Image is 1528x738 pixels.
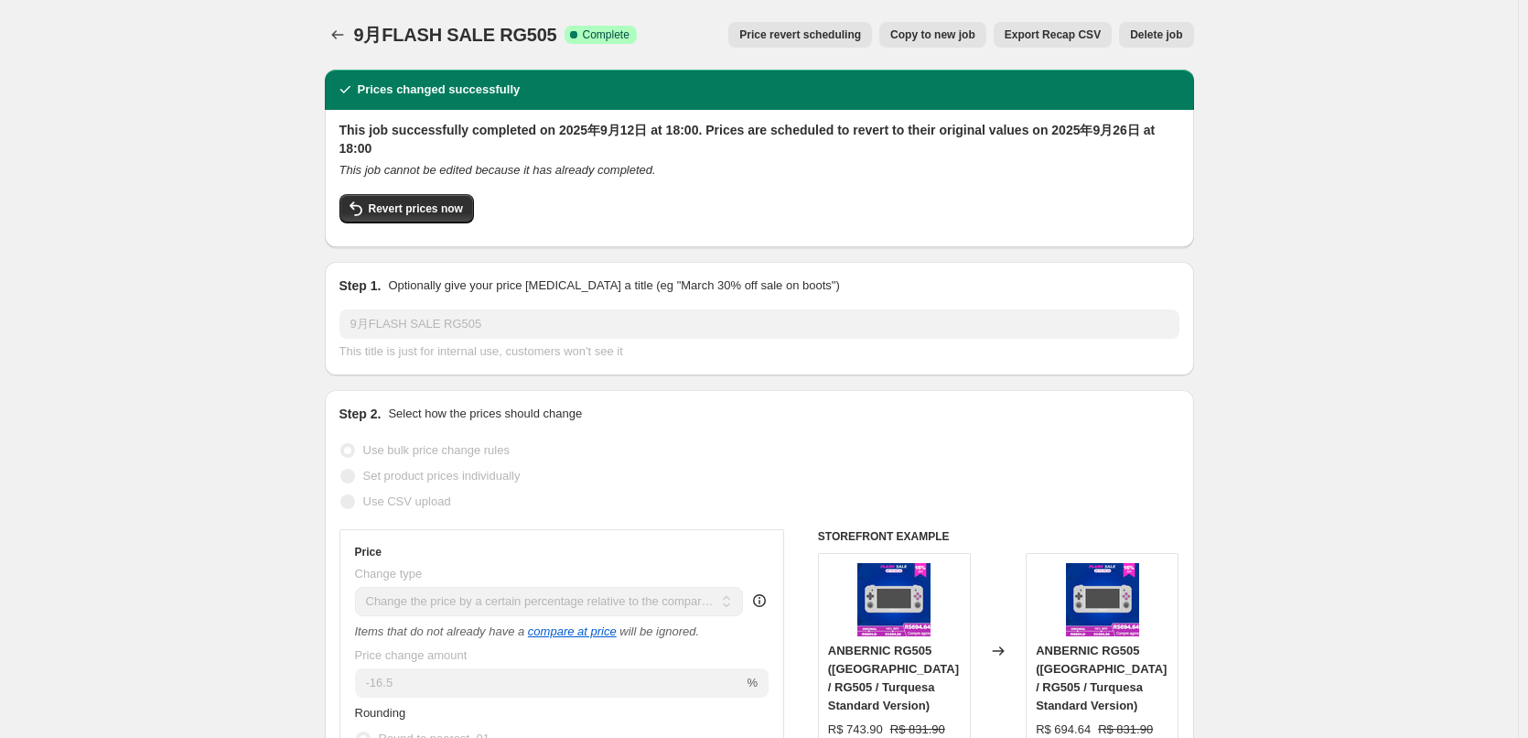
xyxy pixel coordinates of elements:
[388,277,839,295] p: Optionally give your price [MEDICAL_DATA] a title (eg "March 30% off sale on boots")
[358,81,521,99] h2: Prices changed successfully
[339,194,474,223] button: Revert prices now
[355,668,744,698] input: -20
[857,563,931,636] img: 505_4a819e90-9abc-4534-a12a-aec00e90a6dd_80x.webp
[750,591,769,610] div: help
[583,27,629,42] span: Complete
[355,624,525,638] i: Items that do not already have a
[879,22,986,48] button: Copy to new job
[994,22,1112,48] button: Export Recap CSV
[528,624,617,638] button: compare at price
[355,567,423,581] span: Change type
[1119,22,1193,48] button: Delete job
[363,443,510,457] span: Use bulk price change rules
[1066,563,1139,636] img: 505_4a819e90-9abc-4534-a12a-aec00e90a6dd_80x.webp
[363,469,521,483] span: Set product prices individually
[339,121,1179,157] h2: This job successfully completed on 2025年9月12日 at 18:00. Prices are scheduled to revert to their o...
[728,22,872,48] button: Price revert scheduling
[388,405,582,423] p: Select how the prices should change
[354,25,557,45] span: 9月FLASH SALE RG505
[619,624,699,638] i: will be ignored.
[1036,644,1167,712] span: ANBERNIC RG505 ([GEOGRAPHIC_DATA] / RG505 / Turquesa Standard Version)
[747,676,758,689] span: %
[355,706,406,720] span: Rounding
[1130,27,1182,42] span: Delete job
[1005,27,1101,42] span: Export Recap CSV
[363,494,451,508] span: Use CSV upload
[369,201,463,216] span: Revert prices now
[828,644,959,712] span: ANBERNIC RG505 ([GEOGRAPHIC_DATA] / RG505 / Turquesa Standard Version)
[739,27,861,42] span: Price revert scheduling
[325,22,350,48] button: Price change jobs
[339,344,623,358] span: This title is just for internal use, customers won't see it
[355,545,382,559] h3: Price
[339,277,382,295] h2: Step 1.
[339,309,1179,339] input: 30% off holiday sale
[339,163,656,177] i: This job cannot be edited because it has already completed.
[818,529,1179,544] h6: STOREFRONT EXAMPLE
[890,27,975,42] span: Copy to new job
[355,648,468,662] span: Price change amount
[339,405,382,423] h2: Step 2.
